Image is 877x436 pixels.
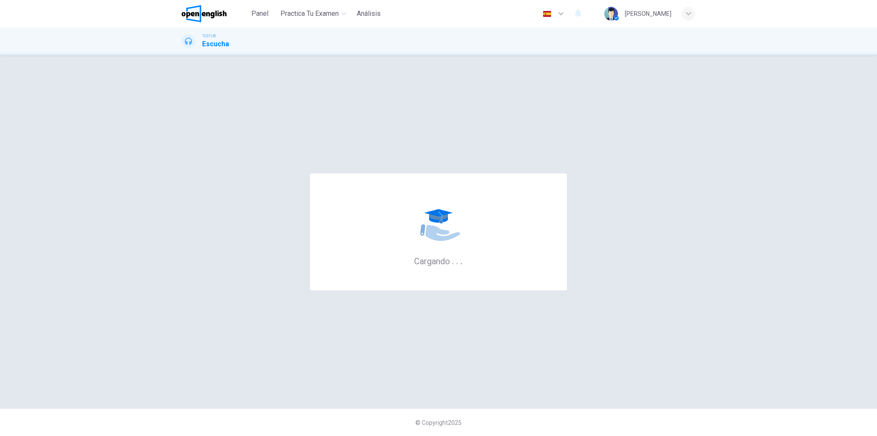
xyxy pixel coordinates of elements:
[202,33,216,39] span: TOEFL®
[353,6,384,21] button: Análisis
[202,39,229,49] h1: Escucha
[456,253,459,267] h6: .
[625,9,671,19] div: [PERSON_NAME]
[277,6,350,21] button: Practica tu examen
[357,9,381,19] span: Análisis
[246,6,274,21] button: Panel
[182,5,227,22] img: OpenEnglish logo
[542,11,552,17] img: es
[182,5,246,22] a: OpenEnglish logo
[251,9,268,19] span: Panel
[604,7,618,21] img: Profile picture
[280,9,339,19] span: Practica tu examen
[451,253,454,267] h6: .
[415,419,462,426] span: © Copyright 2025
[460,253,463,267] h6: .
[414,255,463,266] h6: Cargando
